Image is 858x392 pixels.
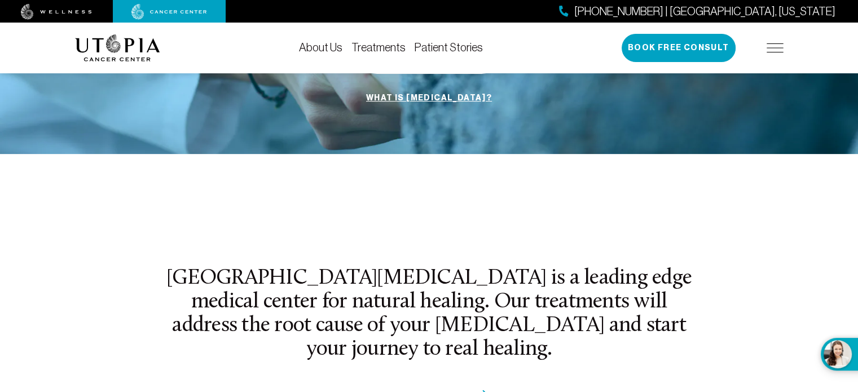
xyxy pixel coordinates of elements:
[363,87,495,109] a: What is [MEDICAL_DATA]?
[75,34,160,61] img: logo
[415,41,483,54] a: Patient Stories
[131,4,207,20] img: cancer center
[165,267,693,362] h2: [GEOGRAPHIC_DATA][MEDICAL_DATA] is a leading edge medical center for natural healing. Our treatme...
[299,41,342,54] a: About Us
[21,4,92,20] img: wellness
[351,41,406,54] a: Treatments
[574,3,835,20] span: [PHONE_NUMBER] | [GEOGRAPHIC_DATA], [US_STATE]
[767,43,784,52] img: icon-hamburger
[622,34,736,62] button: Book Free Consult
[559,3,835,20] a: [PHONE_NUMBER] | [GEOGRAPHIC_DATA], [US_STATE]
